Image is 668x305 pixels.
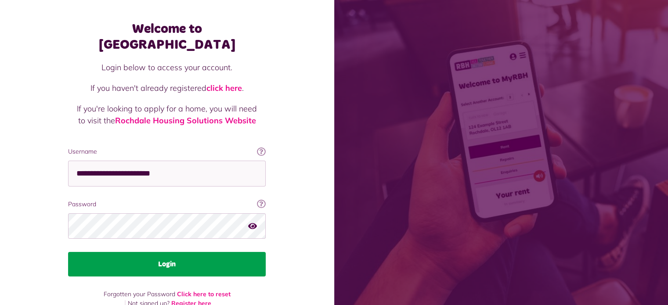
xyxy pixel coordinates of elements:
[206,83,242,93] a: click here
[68,252,266,276] button: Login
[177,290,231,298] a: Click here to reset
[115,115,256,126] a: Rochdale Housing Solutions Website
[77,82,257,94] p: If you haven't already registered .
[68,200,266,209] label: Password
[77,61,257,73] p: Login below to access your account.
[104,290,175,298] span: Forgotten your Password
[68,21,266,53] h1: Welcome to [GEOGRAPHIC_DATA]
[77,103,257,126] p: If you're looking to apply for a home, you will need to visit the
[68,147,266,156] label: Username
